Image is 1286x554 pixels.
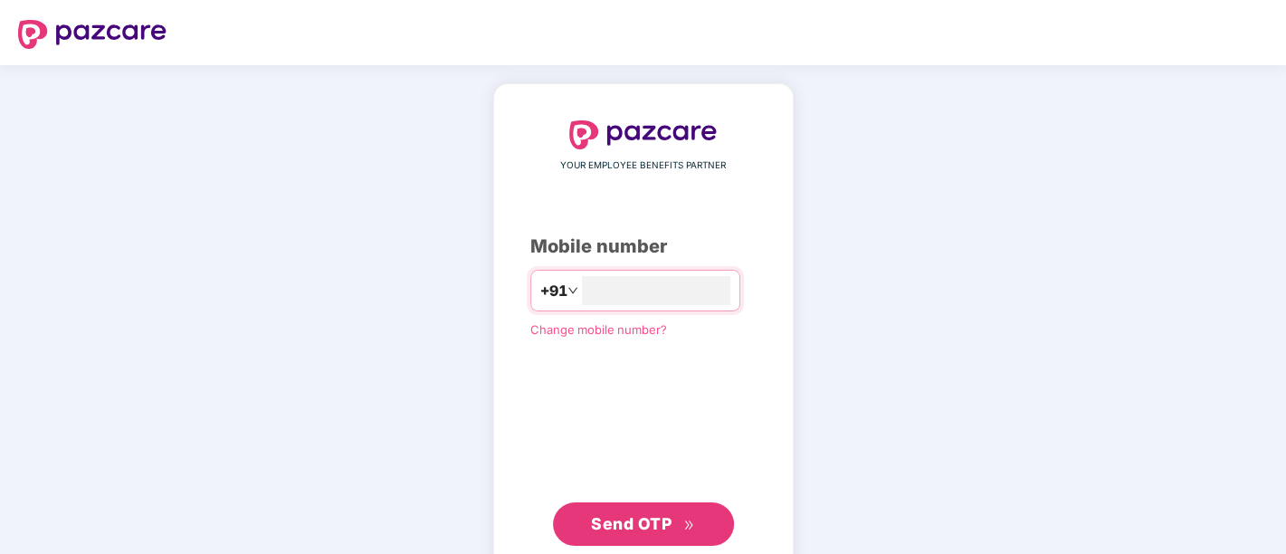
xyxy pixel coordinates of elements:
span: +91 [540,280,567,302]
span: Send OTP [591,514,672,533]
img: logo [569,120,718,149]
button: Send OTPdouble-right [553,502,734,546]
span: down [567,285,578,296]
a: Change mobile number? [530,322,667,337]
div: Mobile number [530,233,757,261]
span: YOUR EMPLOYEE BENEFITS PARTNER [560,158,726,173]
img: logo [18,20,167,49]
span: double-right [683,520,695,531]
